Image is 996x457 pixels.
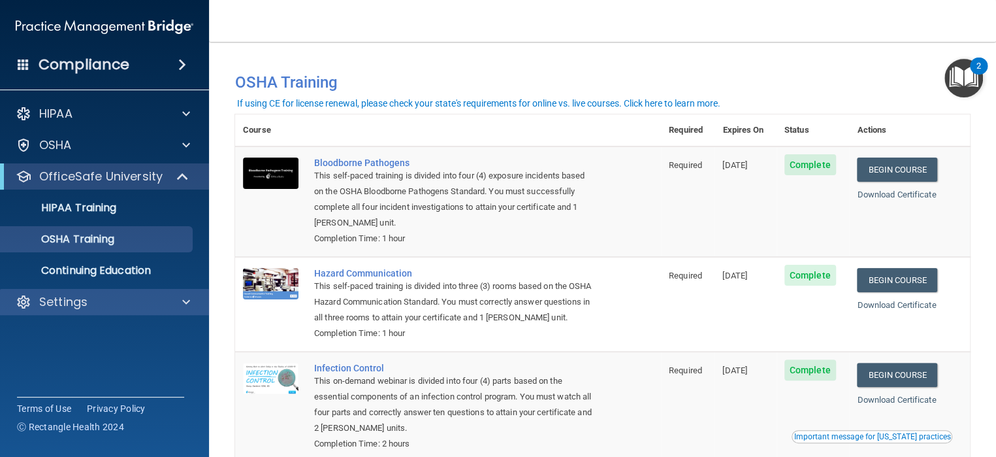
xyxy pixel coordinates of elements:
span: [DATE] [722,365,747,375]
a: OfficeSafe University [16,169,189,184]
a: Download Certificate [857,190,936,199]
div: This on-demand webinar is divided into four (4) parts based on the essential components of an inf... [314,373,596,436]
a: OSHA [16,137,190,153]
span: [DATE] [722,271,747,280]
button: Open Resource Center, 2 new notifications [944,59,983,97]
span: Required [669,271,702,280]
a: Hazard Communication [314,268,596,279]
a: Begin Course [857,363,937,387]
span: Complete [784,265,836,286]
p: Continuing Education [8,264,187,277]
h4: OSHA Training [235,73,970,92]
div: If using CE for license renewal, please check your state's requirements for online vs. live cours... [237,99,720,108]
a: Download Certificate [857,300,936,310]
a: Begin Course [857,158,937,182]
span: Complete [784,360,836,381]
th: Course [235,114,306,146]
a: Privacy Policy [87,402,146,415]
span: Complete [784,154,836,175]
span: Required [669,160,702,170]
p: HIPAA Training [8,201,116,214]
span: Required [669,365,702,375]
p: OfficeSafe University [39,169,163,184]
th: Expires On [715,114,776,146]
p: OSHA Training [8,233,114,246]
span: Ⓒ Rectangle Health 2024 [17,420,124,433]
th: Status [777,114,850,146]
div: Important message for [US_STATE] practices [794,433,950,441]
button: If using CE for license renewal, please check your state's requirements for online vs. live cours... [235,97,722,110]
p: HIPAA [39,106,72,122]
h4: Compliance [39,56,129,74]
div: This self-paced training is divided into three (3) rooms based on the OSHA Hazard Communication S... [314,279,596,326]
div: Completion Time: 2 hours [314,436,596,452]
p: Settings [39,294,88,310]
a: Settings [16,294,190,310]
div: Completion Time: 1 hour [314,326,596,341]
a: HIPAA [16,106,190,122]
a: Download Certificate [857,395,936,405]
th: Required [661,114,715,146]
img: PMB logo [16,14,193,40]
a: Bloodborne Pathogens [314,158,596,168]
a: Begin Course [857,268,937,292]
th: Actions [849,114,970,146]
div: This self-paced training is divided into four (4) exposure incidents based on the OSHA Bloodborne... [314,168,596,231]
p: OSHA [39,137,72,153]
a: Terms of Use [17,402,71,415]
a: Infection Control [314,363,596,373]
button: Read this if you are a dental practitioner in the state of CA [792,430,952,443]
span: [DATE] [722,160,747,170]
div: 2 [976,66,981,83]
div: Completion Time: 1 hour [314,231,596,246]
